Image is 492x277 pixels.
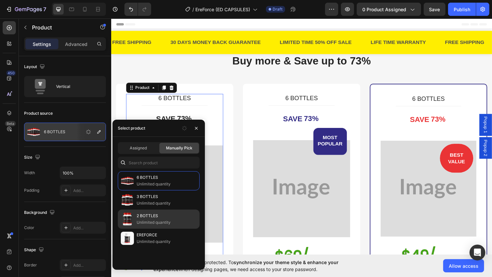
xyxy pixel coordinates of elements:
div: SAVE [310,100,332,112]
span: Popup 2 [386,127,393,144]
span: Save [429,7,440,12]
div: Open Intercom Messenger [470,245,485,260]
img: 1000x1000 [16,133,116,234]
button: Save [424,3,445,16]
h2: Buy more & Save up to 73% [5,37,391,53]
button: Allow access [443,259,484,272]
input: Search in Settings & Advanced [118,157,200,169]
div: Padding [24,187,39,193]
div: Beta [5,121,16,126]
h3: 6 BOTTLES [280,80,380,89]
img: 1000x1000 [148,127,248,228]
p: BEST VALUE [350,139,368,152]
img: collections [121,213,134,226]
div: Width [24,170,35,176]
img: collections [121,232,134,245]
p: Unlimited quantity [137,238,197,245]
iframe: Design area [111,18,492,255]
div: Background [24,208,56,217]
p: Unlimited quantity [137,181,197,187]
div: 73% [68,99,84,110]
button: Publish [448,3,476,16]
p: EREFORCE [137,232,197,238]
p: Settings [33,41,51,48]
span: EreForce (ED CAPSULES) [195,6,250,13]
div: Product source [24,110,53,116]
img: collections [121,193,134,207]
p: 2 BOTTLES [137,213,197,219]
img: collections [121,174,134,187]
div: Product [24,70,41,76]
p: Advanced [65,41,87,48]
div: SAVE [178,99,200,111]
div: 30 DAYS MONEY BACK GUARANTEE [61,20,156,31]
p: 6 BOTTLES [44,130,65,134]
strong: bottle [338,245,358,255]
span: Draft [273,6,282,12]
div: FREE SHIPPING [346,20,389,31]
div: Shape [24,246,45,255]
span: / [192,6,194,13]
div: Publish [454,6,470,13]
div: LIFE TIME WARRANTY [269,20,328,31]
p: Product [32,23,88,31]
p: 6 BOTTLES [137,174,197,181]
div: Layout [24,62,46,71]
img: 1000x1000 [280,128,380,227]
div: Color [24,225,34,231]
p: 3 BOTTLES [137,193,197,200]
p: Unlimited quantity [137,200,197,207]
div: Undo/Redo [124,3,151,16]
span: Manually Pick [166,145,192,151]
span: Your page is password protected. To when designing pages, we need access to your store password. [153,259,364,273]
div: Add... [73,225,104,231]
div: Add... [73,188,104,194]
div: 450 [6,70,16,76]
p: MOST POPULAR [215,121,241,134]
div: FREE SHIPPING [0,20,43,31]
strong: bottle [206,246,226,255]
button: 0 product assigned [357,3,421,16]
span: Allow access [449,262,478,269]
div: Select product [118,125,145,131]
button: 7 [3,3,49,16]
img: product feature img [27,125,40,138]
span: synchronize your theme style & enhance your experience [153,259,339,272]
h3: 6 BOTTLES [148,79,248,89]
span: Popup 1 [386,102,393,120]
div: Add... [73,262,104,268]
h3: 6 BOTTLES [16,79,116,89]
strong: $79/ [39,233,73,255]
span: 0 product assigned [362,6,406,13]
div: Vertical [56,79,96,94]
div: 73% [200,99,216,110]
strong: bottle [73,242,93,252]
div: Size [24,153,42,162]
div: SAVE [46,99,68,111]
div: Border [24,262,37,268]
div: 73% [332,100,348,111]
input: Auto [60,167,106,179]
span: Assigned [130,145,147,151]
p: 7 [43,5,46,13]
div: LIMITED TIME 50% OFF SALE [175,20,251,31]
p: Unlimited quantity [137,219,197,226]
